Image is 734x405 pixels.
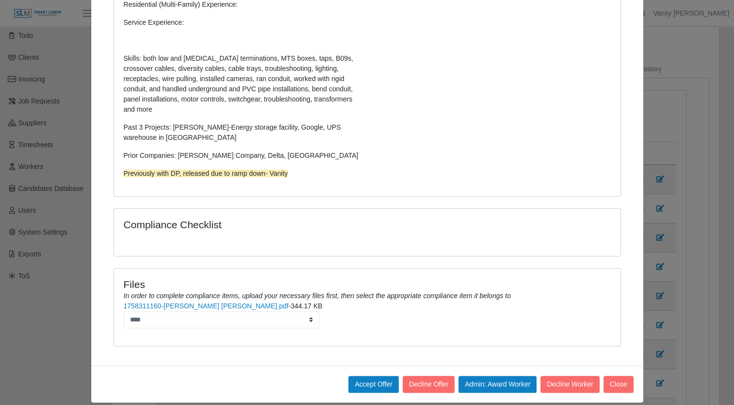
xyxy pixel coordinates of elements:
[124,122,360,143] p: Past 3 Projects: [PERSON_NAME]-Energy storage facility, Google, UPS warehouse in [GEOGRAPHIC_DATA]
[124,301,611,328] li: -
[604,376,634,393] button: Close
[124,151,360,161] p: Prior Companies: [PERSON_NAME] Company, Delta, [GEOGRAPHIC_DATA]
[124,302,289,310] a: 1758311160-[PERSON_NAME] [PERSON_NAME].pdf
[291,302,322,310] span: 344.17 KB
[124,292,511,300] i: In order to complete compliance items, upload your necessary files first, then select the appropr...
[348,376,399,393] button: Accept Offer
[540,376,599,393] button: Decline Worker
[458,376,537,393] button: Admin: Award Worker
[124,53,360,115] p: Skills: both low and [MEDICAL_DATA] terminations, MTS boxes, taps, B09s, crossover cables, divers...
[124,17,360,28] p: Service Experience:
[124,278,611,290] h4: Files
[403,376,455,393] button: Decline Offer
[124,169,288,177] span: Previously with DP, released due to ramp down- Vanity
[124,219,443,231] h4: Compliance Checklist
